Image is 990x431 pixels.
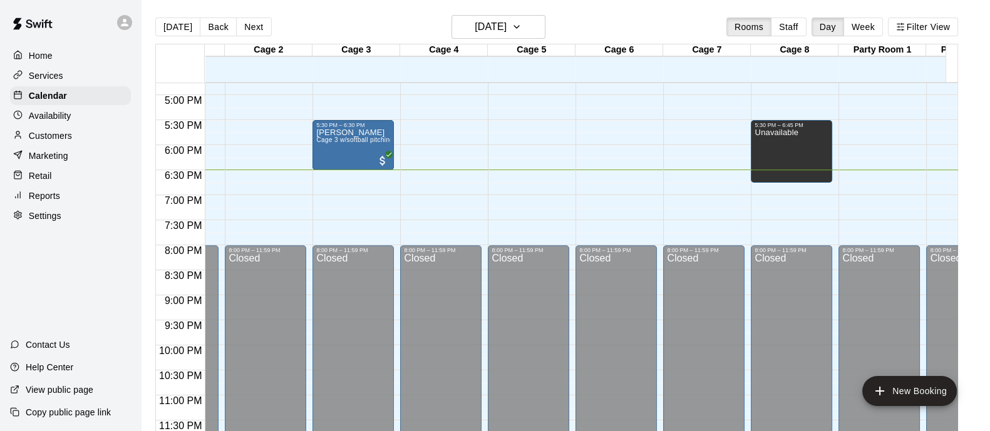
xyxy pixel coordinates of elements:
div: Cage 8 [751,44,838,56]
div: 5:30 PM – 6:45 PM: Unavailable [751,120,832,183]
button: Day [812,18,844,36]
div: Cage 7 [663,44,751,56]
div: 5:30 PM – 6:45 PM [755,122,828,128]
div: 8:00 PM – 11:59 PM [229,247,302,253]
div: Cage 3 [312,44,400,56]
span: 5:30 PM [162,120,205,131]
p: Retail [29,170,52,182]
button: Week [843,18,883,36]
span: 8:00 PM [162,245,205,256]
button: Rooms [726,18,771,36]
span: All customers have paid [376,155,389,167]
button: Filter View [888,18,958,36]
a: Calendar [10,86,131,105]
span: 9:00 PM [162,295,205,306]
div: 8:00 PM – 11:59 PM [492,247,565,253]
span: 10:00 PM [156,345,205,356]
a: Home [10,46,131,65]
a: Availability [10,106,131,125]
span: 10:30 PM [156,370,205,381]
p: Help Center [26,361,73,373]
span: 5:00 PM [162,95,205,106]
p: Calendar [29,89,67,102]
span: Cage 3 w/softball pitching machine [316,136,420,143]
div: 8:00 PM – 11:59 PM [404,247,478,253]
p: Home [29,49,53,62]
div: Party Room 1 [838,44,926,56]
div: 5:30 PM – 6:30 PM [316,122,390,128]
a: Services [10,66,131,85]
div: Cage 6 [575,44,663,56]
span: 6:00 PM [162,145,205,156]
div: 8:00 PM – 11:59 PM [316,247,390,253]
div: 5:30 PM – 6:30 PM: Adam Struckmann [312,120,394,170]
span: 9:30 PM [162,320,205,331]
div: Cage 4 [400,44,488,56]
span: 7:30 PM [162,220,205,231]
button: Next [236,18,271,36]
p: View public page [26,383,93,396]
div: 8:00 PM – 11:59 PM [842,247,916,253]
p: Services [29,69,63,82]
span: 11:00 PM [156,395,205,406]
div: 8:00 PM – 11:59 PM [579,247,653,253]
p: Customers [29,129,72,142]
span: 7:00 PM [162,195,205,206]
div: Cage 2 [225,44,312,56]
span: 11:30 PM [156,420,205,431]
a: Retail [10,166,131,185]
button: Back [200,18,237,36]
div: Cage 5 [488,44,575,56]
p: Contact Us [26,338,70,351]
p: Settings [29,210,61,222]
h6: [DATE] [475,18,507,36]
div: 8:00 PM – 11:59 PM [755,247,828,253]
p: Availability [29,109,71,122]
button: Staff [771,18,807,36]
p: Copy public page link [26,406,111,418]
p: Marketing [29,150,68,162]
button: [DATE] [155,18,200,36]
span: 8:30 PM [162,270,205,281]
a: Settings [10,206,131,225]
a: Reports [10,186,131,205]
button: add [862,376,957,406]
button: [DATE] [451,15,545,39]
p: Reports [29,190,60,202]
a: Marketing [10,146,131,165]
a: Customers [10,126,131,145]
div: 8:00 PM – 11:59 PM [667,247,741,253]
span: 6:30 PM [162,170,205,181]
